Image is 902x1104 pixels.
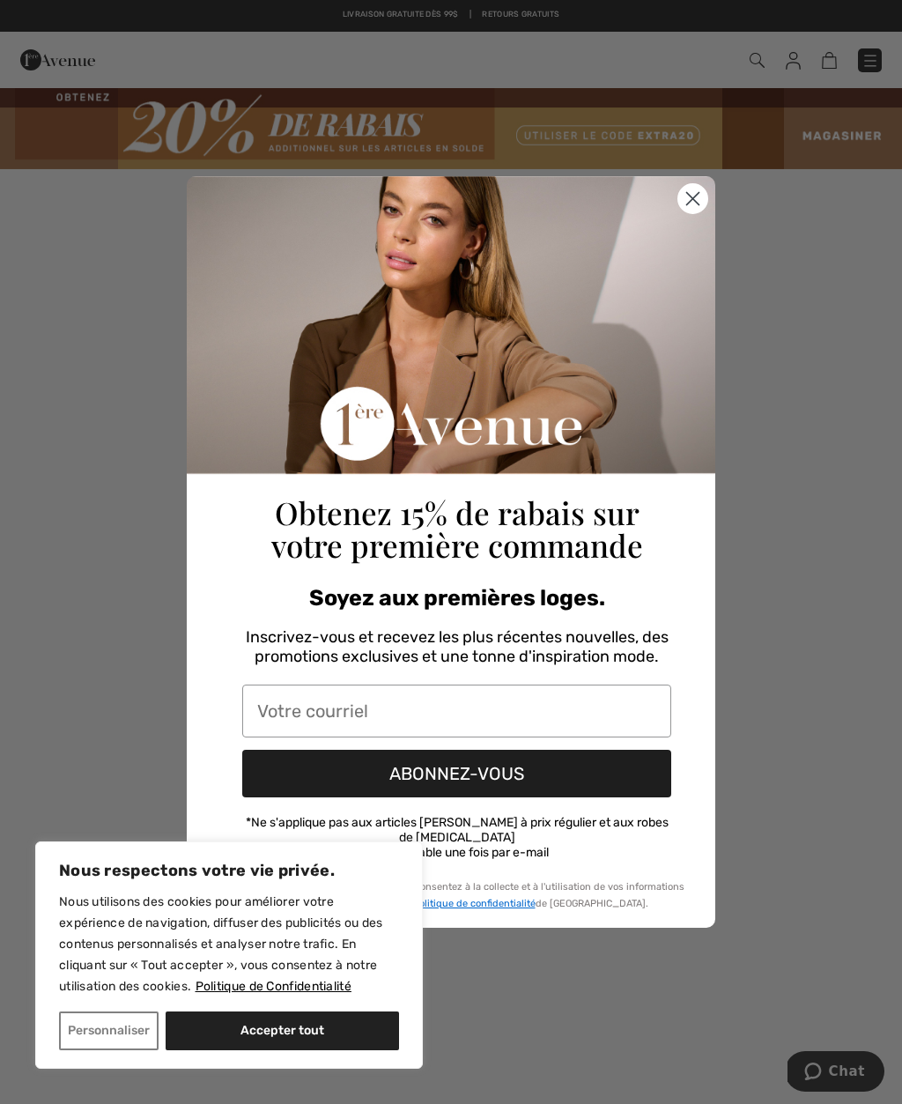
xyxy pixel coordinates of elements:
span: *Offre valable une fois par e-mail [366,845,549,860]
button: Personnaliser [59,1011,159,1050]
span: Inscrivez-vous et recevez les plus récentes nouvelles, des promotions exclusives et une tonne d'i... [246,627,669,666]
div: Nous respectons votre vie privée. [35,841,423,1069]
button: Close dialog [677,183,708,214]
button: Accepter tout [166,1011,399,1050]
span: Chat [41,12,78,28]
a: Politique de Confidentialité [195,978,352,995]
p: Nous respectons votre vie privée. [59,860,399,881]
span: *Ne s'applique pas aux articles [PERSON_NAME] à prix régulier et aux robes de [MEDICAL_DATA] [246,815,669,845]
p: Nous utilisons des cookies pour améliorer votre expérience de navigation, diffuser des publicités... [59,892,399,997]
button: ABONNEZ-VOUS [242,750,671,797]
a: politique de confidentialité [413,898,536,909]
input: Votre courriel [242,685,671,737]
span: En nous soumettant votre courriel, vous consentez à la collecte et à l'utilisation de vos informa... [229,881,684,909]
span: Obtenez 15% de rabais sur votre première commande [271,492,643,566]
span: Soyez aux premières loges. [309,585,605,611]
